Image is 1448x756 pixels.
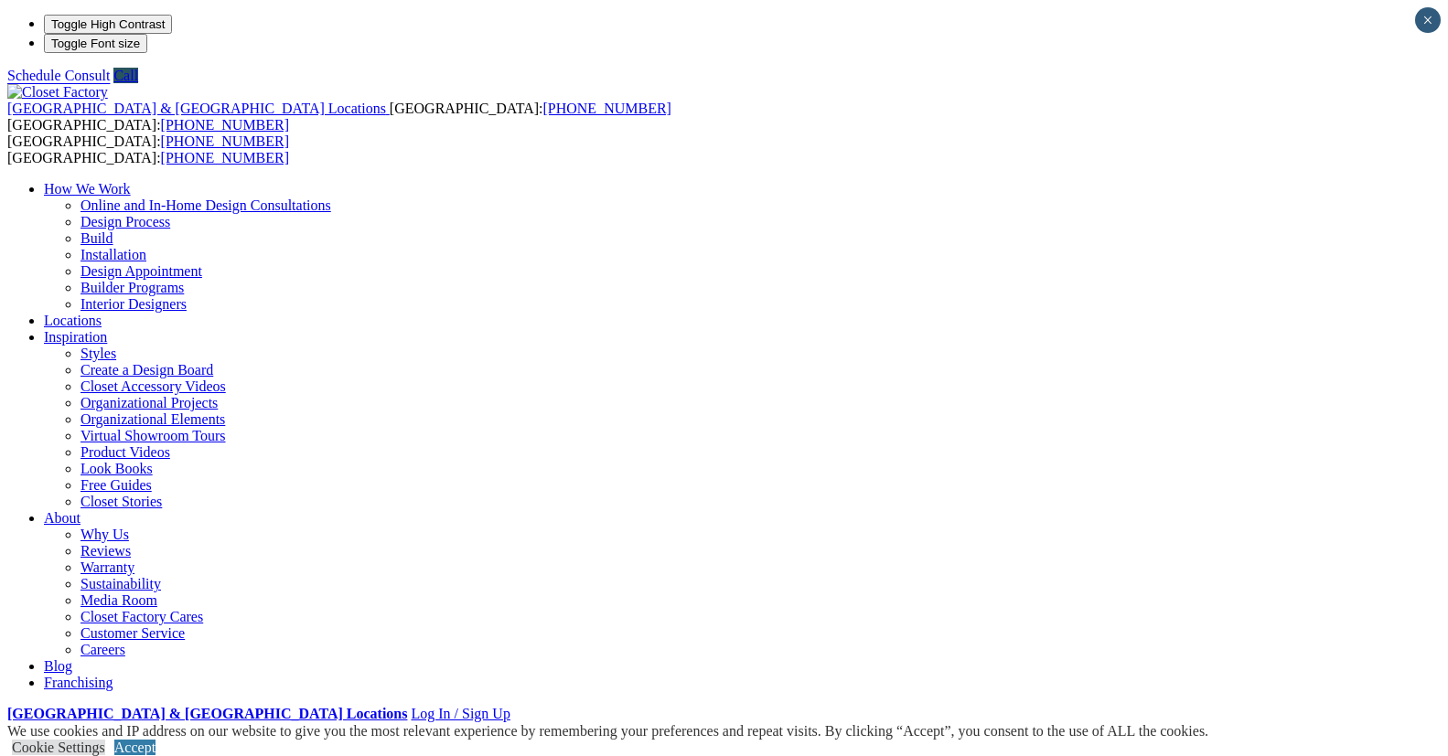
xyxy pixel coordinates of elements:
button: Close [1415,7,1441,33]
a: Virtual Showroom Tours [80,428,226,443]
a: Schedule Consult [7,68,110,83]
a: Log In / Sign Up [411,706,509,721]
a: How We Work [44,181,131,197]
a: Build [80,230,113,246]
a: Builder Programs [80,280,184,295]
span: Toggle High Contrast [51,17,165,31]
div: We use cookies and IP address on our website to give you the most relevant experience by remember... [7,723,1208,740]
a: Sustainability [80,576,161,591]
a: Interior Designers [80,296,187,312]
span: [GEOGRAPHIC_DATA] & [GEOGRAPHIC_DATA] Locations [7,101,386,116]
span: [GEOGRAPHIC_DATA]: [GEOGRAPHIC_DATA]: [7,133,289,165]
a: Customer Service [80,625,185,641]
a: Accept [114,740,156,755]
a: Online and In-Home Design Consultations [80,197,331,213]
button: Toggle Font size [44,34,147,53]
a: [PHONE_NUMBER] [161,150,289,165]
a: [GEOGRAPHIC_DATA] & [GEOGRAPHIC_DATA] Locations [7,101,390,116]
a: [PHONE_NUMBER] [161,117,289,133]
a: Careers [80,642,125,657]
a: Organizational Elements [80,411,225,427]
a: Franchising [44,675,113,690]
span: Toggle Font size [51,37,140,50]
a: Locations [44,313,102,328]
a: About [44,510,80,526]
a: Product Videos [80,444,170,460]
a: Styles [80,346,116,361]
a: Blog [44,658,72,674]
a: [GEOGRAPHIC_DATA] & [GEOGRAPHIC_DATA] Locations [7,706,407,721]
a: Closet Stories [80,494,162,509]
a: Create a Design Board [80,362,213,378]
a: Installation [80,247,146,262]
a: Free Guides [80,477,152,493]
a: [PHONE_NUMBER] [161,133,289,149]
a: Closet Accessory Videos [80,378,226,394]
img: Closet Factory [7,84,108,101]
a: Call [113,68,138,83]
a: Organizational Projects [80,395,218,410]
a: Inspiration [44,329,107,345]
a: Design Appointment [80,263,202,279]
a: Closet Factory Cares [80,609,203,624]
button: Toggle High Contrast [44,15,172,34]
a: Look Books [80,461,153,476]
a: Cookie Settings [12,740,105,755]
a: Your Branch [7,722,81,738]
span: [GEOGRAPHIC_DATA]: [GEOGRAPHIC_DATA]: [7,101,671,133]
a: Design Process [80,214,170,229]
a: Reviews [80,543,131,559]
a: Warranty [80,559,134,575]
a: Media Room [80,592,157,608]
a: Why Us [80,527,129,542]
a: [PHONE_NUMBER] [542,101,670,116]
